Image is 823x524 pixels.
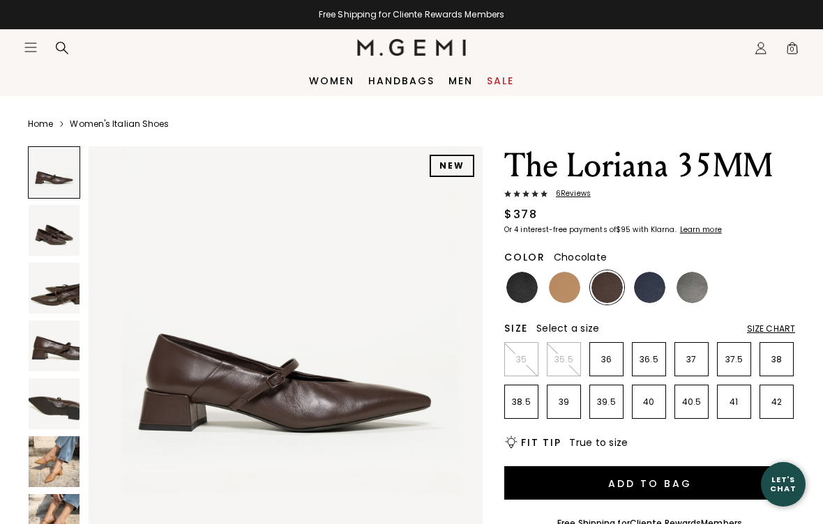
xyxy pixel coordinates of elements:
[679,226,722,234] a: Learn more
[504,252,545,263] h2: Color
[554,250,607,264] span: Chocolate
[505,354,538,365] p: 35
[634,272,665,303] img: Navy
[521,437,561,448] h2: Fit Tip
[504,190,795,201] a: 6Reviews
[487,75,514,86] a: Sale
[29,205,80,256] img: The Loriana 35MM
[548,190,591,198] span: 6 Review s
[548,396,580,408] p: 39
[504,206,537,223] div: $378
[505,396,538,408] p: 38.5
[357,39,467,56] img: M.Gemi
[368,75,435,86] a: Handbags
[28,118,53,130] a: Home
[616,224,631,235] klarna-placement-style-amount: $95
[504,224,616,235] klarna-placement-style-body: Or 4 interest-free payments of
[785,44,799,58] span: 0
[590,354,623,365] p: 36
[633,354,665,365] p: 36.5
[309,75,354,86] a: Women
[675,354,708,365] p: 37
[504,466,795,500] button: Add to Bag
[448,75,473,86] a: Men
[548,354,580,365] p: 35.5
[633,224,678,235] klarna-placement-style-body: with Klarna
[29,321,80,371] img: The Loriana 35MM
[718,396,750,408] p: 41
[677,272,708,303] img: Gunmetal
[549,272,580,303] img: Light Tan
[29,436,80,487] img: The Loriana 35MM
[70,118,169,130] a: Women's Italian Shoes
[761,475,806,493] div: Let's Chat
[504,146,795,185] h1: The Loriana 35MM
[29,263,80,314] img: The Loriana 35MM
[430,155,474,177] div: NEW
[506,272,538,303] img: Black
[633,396,665,408] p: 40
[569,436,628,449] span: True to size
[24,40,38,54] button: Open site menu
[680,224,722,235] klarna-placement-style-cta: Learn more
[591,272,623,303] img: Chocolate
[675,396,708,408] p: 40.5
[760,396,793,408] p: 42
[718,354,750,365] p: 37.5
[590,396,623,408] p: 39.5
[29,378,80,429] img: The Loriana 35MM
[504,323,528,334] h2: Size
[536,321,599,335] span: Select a size
[747,323,795,334] div: Size Chart
[760,354,793,365] p: 38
